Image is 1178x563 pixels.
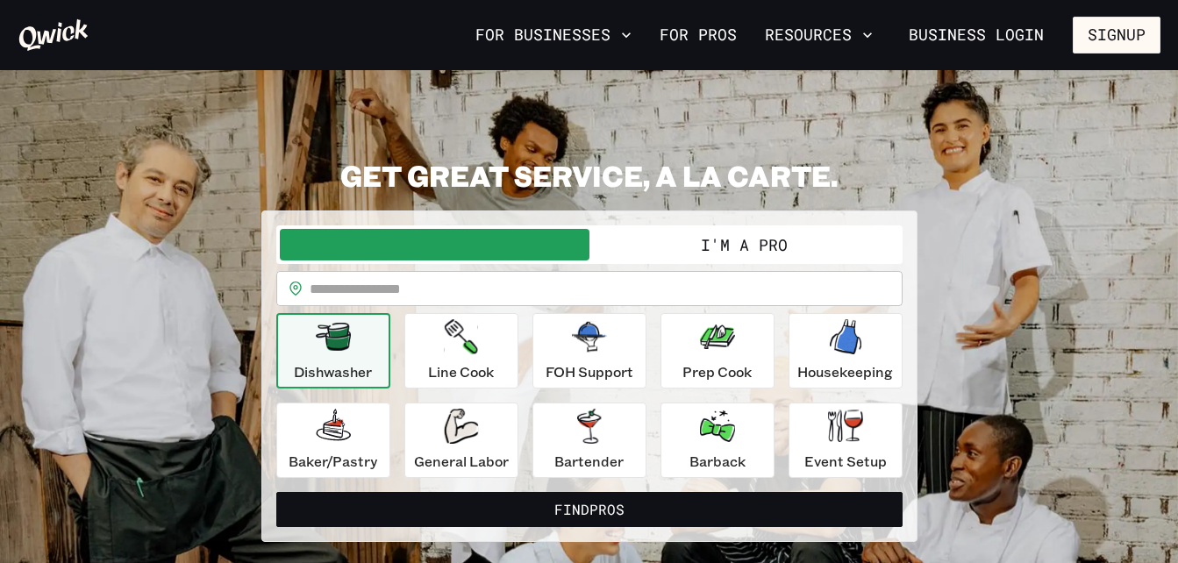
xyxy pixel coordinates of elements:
button: Resources [758,20,880,50]
p: Line Cook [428,361,494,382]
p: Barback [689,451,746,472]
button: I'm a Business [280,229,589,260]
a: For Pros [653,20,744,50]
p: Dishwasher [294,361,372,382]
button: FindPros [276,492,903,527]
button: Bartender [532,403,646,478]
p: General Labor [414,451,509,472]
p: Event Setup [804,451,887,472]
p: Housekeeping [797,361,893,382]
button: I'm a Pro [589,229,899,260]
p: FOH Support [546,361,633,382]
button: Dishwasher [276,313,390,388]
button: Prep Cook [660,313,775,388]
button: Line Cook [404,313,518,388]
button: For Businesses [468,20,639,50]
button: Housekeeping [789,313,903,388]
button: FOH Support [532,313,646,388]
h2: GET GREAT SERVICE, A LA CARTE. [261,158,917,193]
button: Barback [660,403,775,478]
button: Signup [1073,17,1160,53]
button: Event Setup [789,403,903,478]
p: Bartender [554,451,624,472]
p: Prep Cook [682,361,752,382]
p: Baker/Pastry [289,451,377,472]
button: General Labor [404,403,518,478]
button: Baker/Pastry [276,403,390,478]
a: Business Login [894,17,1059,53]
